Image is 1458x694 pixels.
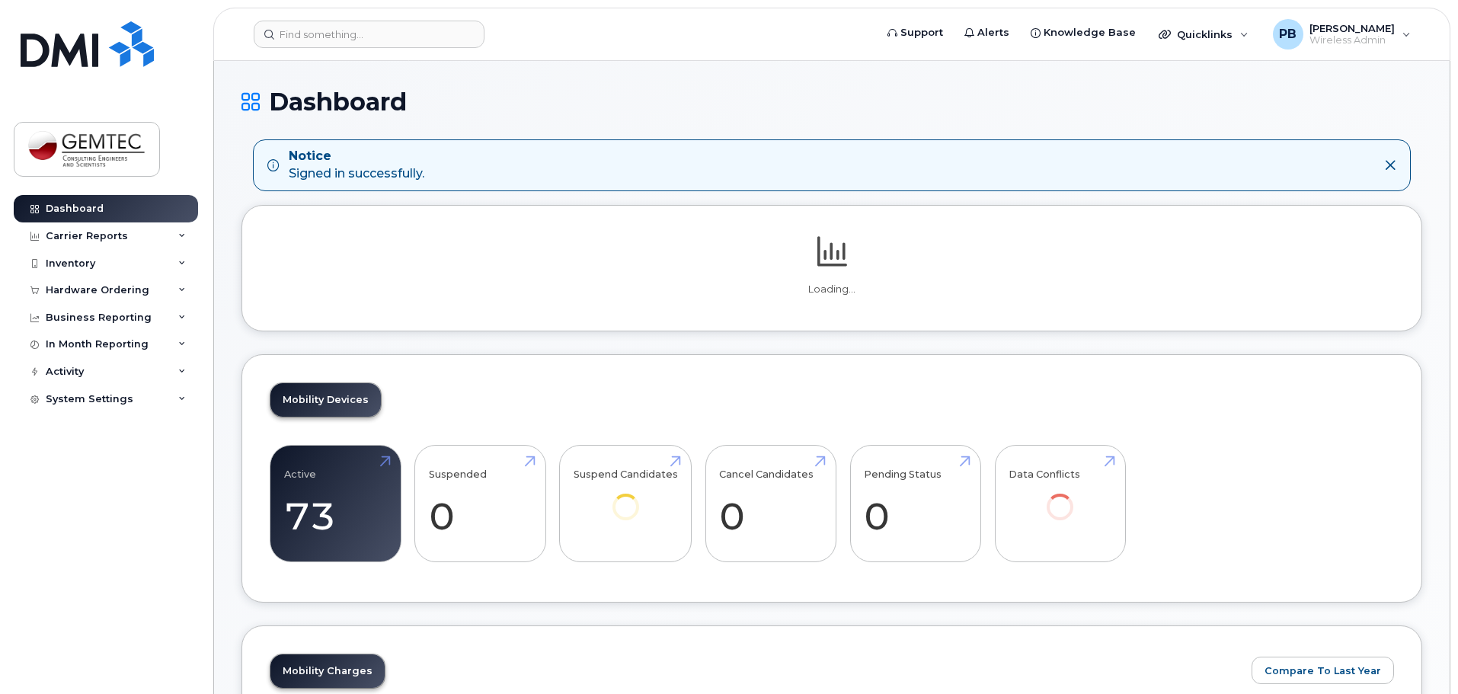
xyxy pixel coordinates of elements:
[574,453,678,541] a: Suspend Candidates
[1009,453,1111,541] a: Data Conflicts
[270,283,1394,296] p: Loading...
[284,453,387,554] a: Active 73
[289,148,424,183] div: Signed in successfully.
[1265,664,1381,678] span: Compare To Last Year
[1252,657,1394,684] button: Compare To Last Year
[864,453,967,554] a: Pending Status 0
[270,654,385,688] a: Mobility Charges
[289,148,424,165] strong: Notice
[429,453,532,554] a: Suspended 0
[719,453,822,554] a: Cancel Candidates 0
[241,88,1422,115] h1: Dashboard
[270,383,381,417] a: Mobility Devices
